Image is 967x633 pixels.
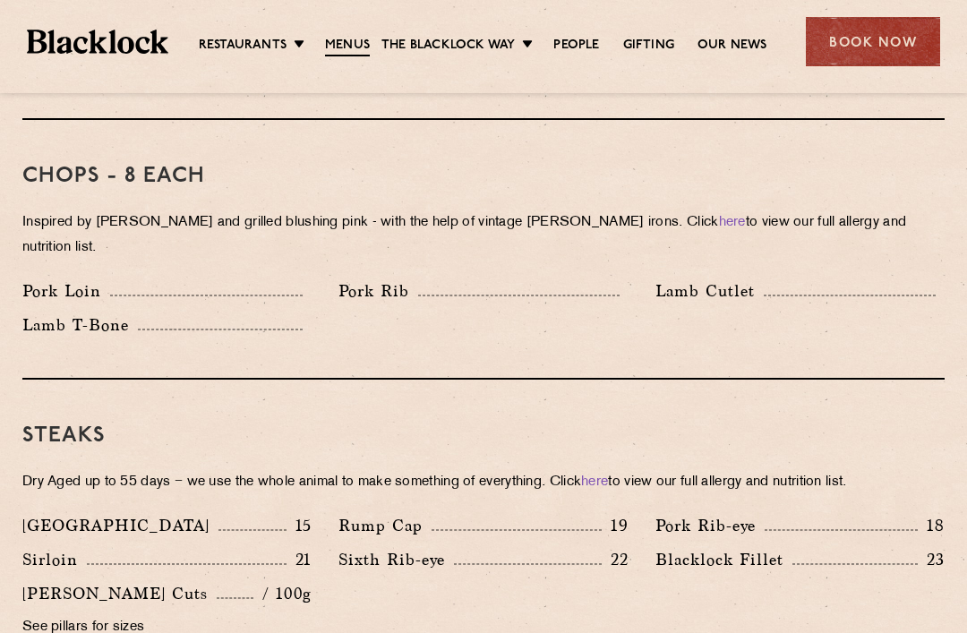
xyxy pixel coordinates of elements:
[22,210,945,261] p: Inspired by [PERSON_NAME] and grilled blushing pink - with the help of vintage [PERSON_NAME] iron...
[338,547,454,572] p: Sixth Rib-eye
[655,513,765,538] p: Pork Rib-eye
[623,37,674,55] a: Gifting
[602,514,629,537] p: 19
[22,513,218,538] p: [GEOGRAPHIC_DATA]
[338,278,418,304] p: Pork Rib
[325,37,370,56] a: Menus
[697,37,767,55] a: Our News
[22,165,945,188] h3: Chops - 8 each
[22,312,138,338] p: Lamb T-Bone
[655,547,792,572] p: Blacklock Fillet
[287,548,312,571] p: 21
[602,548,629,571] p: 22
[918,548,945,571] p: 23
[918,514,945,537] p: 18
[553,37,599,55] a: People
[22,424,945,448] h3: Steaks
[253,582,312,605] p: / 100g
[806,17,940,66] div: Book Now
[581,475,608,489] a: here
[655,278,764,304] p: Lamb Cutlet
[22,547,87,572] p: Sirloin
[287,514,312,537] p: 15
[338,513,432,538] p: Rump Cap
[719,216,746,229] a: here
[22,470,945,495] p: Dry Aged up to 55 days − we use the whole animal to make something of everything. Click to view o...
[22,581,217,606] p: [PERSON_NAME] Cuts
[22,278,110,304] p: Pork Loin
[381,37,515,55] a: The Blacklock Way
[27,30,168,54] img: BL_Textured_Logo-footer-cropped.svg
[199,37,287,55] a: Restaurants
